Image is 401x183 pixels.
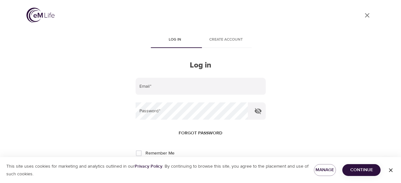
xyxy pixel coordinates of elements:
a: close [360,8,375,23]
h2: Log in [136,61,266,70]
span: Manage [319,166,331,174]
button: Forgot password [176,127,225,139]
span: Remember Me [145,150,175,157]
span: Log in [153,36,197,43]
span: Forgot password [179,129,222,137]
button: Continue [342,164,381,176]
div: disabled tabs example [136,33,266,48]
a: Privacy Policy [135,163,162,169]
span: Create account [204,36,248,43]
span: Continue [347,166,375,174]
button: Manage [314,164,336,176]
img: logo [26,8,55,23]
